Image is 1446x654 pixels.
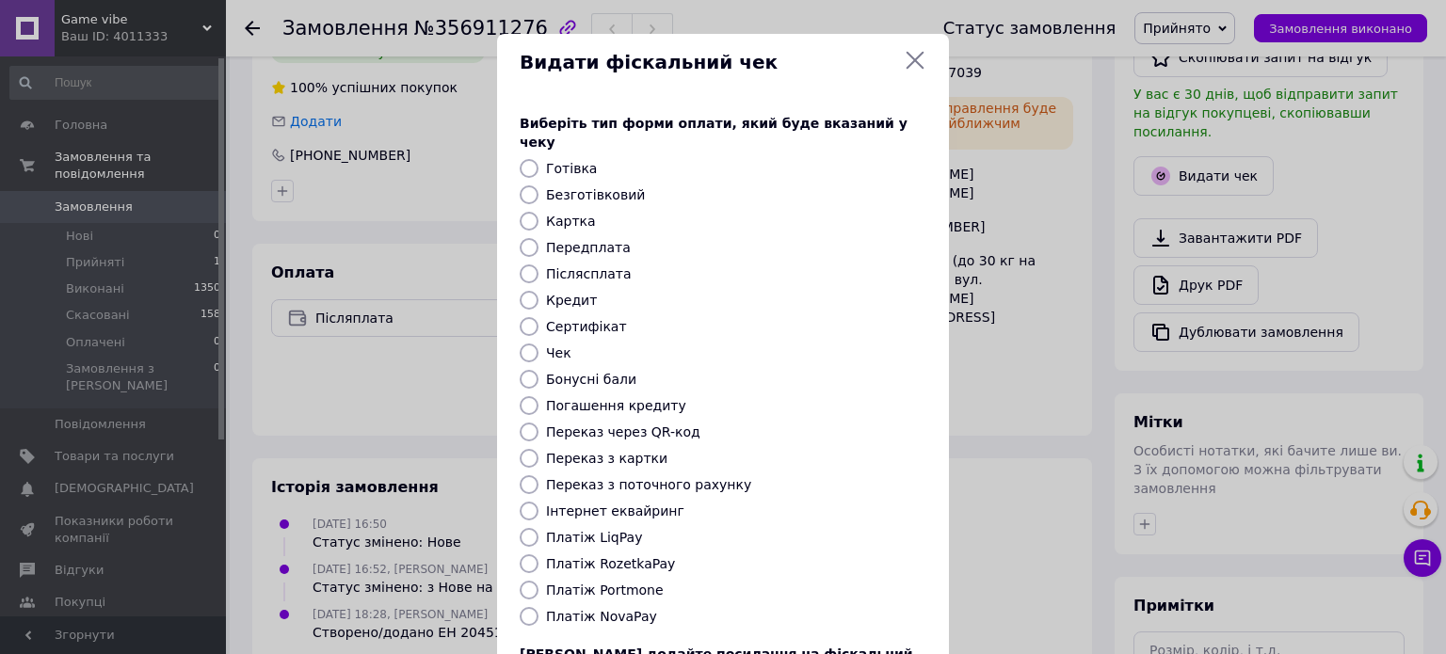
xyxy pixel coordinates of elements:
label: Переказ через QR-код [546,424,700,439]
label: Переказ з поточного рахунку [546,477,751,492]
label: Кредит [546,293,597,308]
label: Післясплата [546,266,632,281]
label: Картка [546,214,596,229]
label: Платіж LiqPay [546,530,642,545]
label: Платіж RozetkaPay [546,556,675,571]
label: Чек [546,345,571,360]
label: Передплата [546,240,631,255]
label: Бонусні бали [546,372,636,387]
label: Безготівковий [546,187,645,202]
span: Видати фіскальний чек [520,49,896,76]
label: Переказ з картки [546,451,667,466]
label: Платіж Portmone [546,582,664,598]
label: Готівка [546,161,597,176]
label: Сертифікат [546,319,627,334]
label: Погашення кредиту [546,398,686,413]
label: Платіж NovaPay [546,609,657,624]
span: Виберіть тип форми оплати, який буде вказаний у чеку [520,116,908,150]
label: Інтернет еквайринг [546,503,684,518]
